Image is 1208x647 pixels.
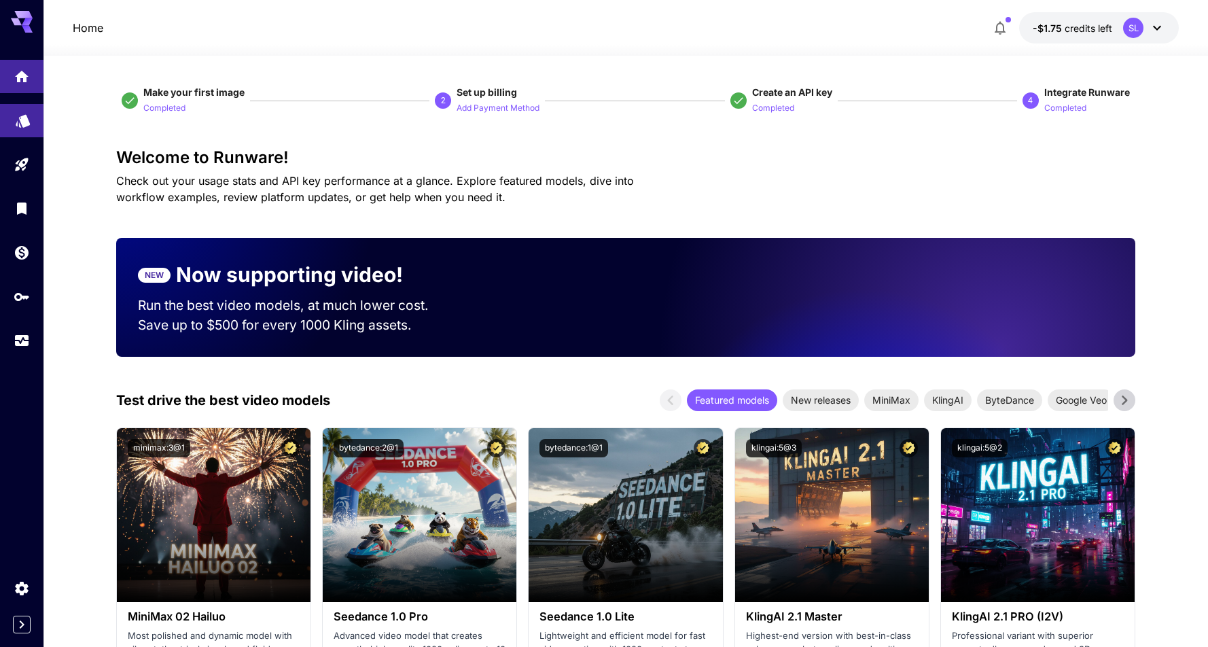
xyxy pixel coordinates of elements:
[13,616,31,633] button: Expand sidebar
[864,389,919,411] div: MiniMax
[1123,18,1143,38] div: SL
[128,439,190,457] button: minimax:3@1
[746,610,918,623] h3: KlingAI 2.1 Master
[1033,21,1112,35] div: -$1.7481
[735,428,929,602] img: alt
[14,64,30,81] div: Home
[752,99,794,116] button: Completed
[977,393,1042,407] span: ByteDance
[117,428,310,602] img: alt
[143,102,185,115] p: Completed
[1044,86,1130,98] span: Integrate Runware
[1044,99,1086,116] button: Completed
[14,328,30,345] div: Usage
[687,393,777,407] span: Featured models
[116,390,330,410] p: Test drive the best video models
[900,439,918,457] button: Certified Model – Vetted for best performance and includes a commercial license.
[977,389,1042,411] div: ByteDance
[14,284,30,301] div: API Keys
[487,439,505,457] button: Certified Model – Vetted for best performance and includes a commercial license.
[441,94,446,107] p: 2
[14,580,30,597] div: Settings
[143,86,245,98] span: Make your first image
[138,315,455,335] p: Save up to $500 for every 1000 Kling assets.
[143,99,185,116] button: Completed
[457,99,539,116] button: Add Payment Method
[281,439,300,457] button: Certified Model – Vetted for best performance and includes a commercial license.
[15,108,31,125] div: Models
[334,610,505,623] h3: Seedance 1.0 Pro
[1044,102,1086,115] p: Completed
[783,389,859,411] div: New releases
[1048,389,1115,411] div: Google Veo
[529,428,722,602] img: alt
[1028,94,1033,107] p: 4
[14,196,30,213] div: Library
[323,428,516,602] img: alt
[694,439,712,457] button: Certified Model – Vetted for best performance and includes a commercial license.
[14,156,30,173] div: Playground
[941,428,1135,602] img: alt
[1019,12,1179,43] button: -$1.7481SL
[952,439,1008,457] button: klingai:5@2
[138,296,455,315] p: Run the best video models, at much lower cost.
[864,393,919,407] span: MiniMax
[176,260,403,290] p: Now supporting video!
[752,102,794,115] p: Completed
[924,389,972,411] div: KlingAI
[952,610,1124,623] h3: KlingAI 2.1 PRO (I2V)
[73,20,103,36] nav: breadcrumb
[116,148,1135,167] h3: Welcome to Runware!
[457,86,517,98] span: Set up billing
[457,102,539,115] p: Add Payment Method
[14,240,30,257] div: Wallet
[752,86,832,98] span: Create an API key
[783,393,859,407] span: New releases
[1033,22,1065,34] span: -$1.75
[1065,22,1112,34] span: credits left
[145,269,164,281] p: NEW
[924,393,972,407] span: KlingAI
[746,439,802,457] button: klingai:5@3
[73,20,103,36] a: Home
[116,174,634,204] span: Check out your usage stats and API key performance at a glance. Explore featured models, dive int...
[539,610,711,623] h3: Seedance 1.0 Lite
[334,439,404,457] button: bytedance:2@1
[1048,393,1115,407] span: Google Veo
[1105,439,1124,457] button: Certified Model – Vetted for best performance and includes a commercial license.
[687,389,777,411] div: Featured models
[539,439,608,457] button: bytedance:1@1
[128,610,300,623] h3: MiniMax 02 Hailuo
